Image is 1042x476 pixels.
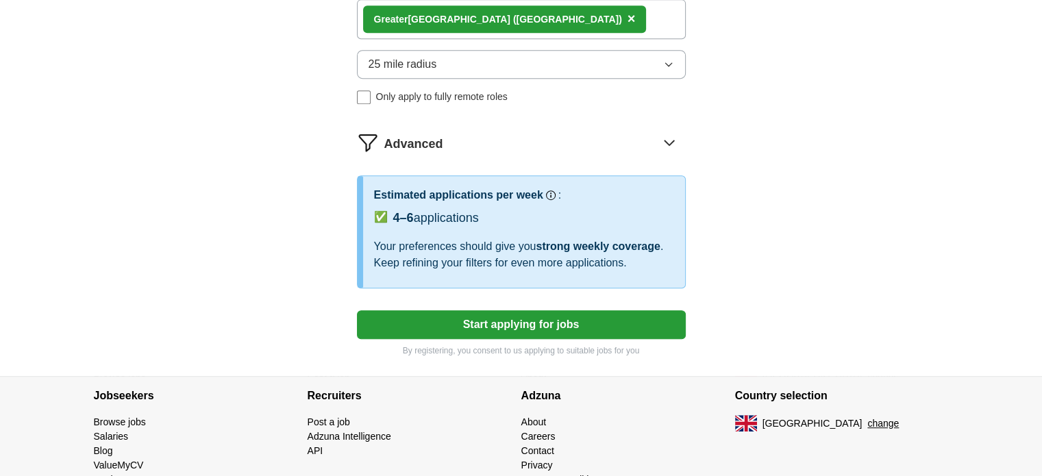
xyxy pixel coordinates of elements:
[94,416,146,427] a: Browse jobs
[94,431,129,442] a: Salaries
[357,90,371,104] input: Only apply to fully remote roles
[521,431,556,442] a: Careers
[628,11,636,26] span: ×
[735,377,949,415] h4: Country selection
[94,460,144,471] a: ValueMyCV
[357,310,686,339] button: Start applying for jobs
[369,56,437,73] span: 25 mile radius
[521,416,547,427] a: About
[374,12,622,27] div: Greater
[374,187,543,203] h3: Estimated applications per week
[357,345,686,357] p: By registering, you consent to us applying to suitable jobs for you
[867,416,899,431] button: change
[628,9,636,29] button: ×
[408,14,510,25] strong: [GEOGRAPHIC_DATA]
[558,187,561,203] h3: :
[308,445,323,456] a: API
[521,445,554,456] a: Contact
[536,240,660,252] span: strong weekly coverage
[384,135,443,153] span: Advanced
[308,431,391,442] a: Adzuna Intelligence
[374,238,674,271] div: Your preferences should give you . Keep refining your filters for even more applications.
[357,50,686,79] button: 25 mile radius
[393,209,479,227] div: applications
[762,416,863,431] span: [GEOGRAPHIC_DATA]
[308,416,350,427] a: Post a job
[521,460,553,471] a: Privacy
[735,415,757,431] img: UK flag
[513,14,622,25] span: ([GEOGRAPHIC_DATA])
[374,209,388,225] span: ✅
[393,211,414,225] span: 4–6
[357,131,379,153] img: filter
[94,445,113,456] a: Blog
[376,90,508,104] span: Only apply to fully remote roles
